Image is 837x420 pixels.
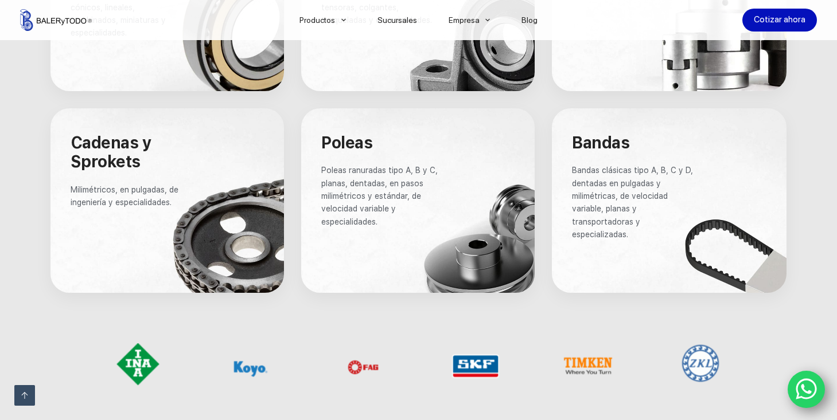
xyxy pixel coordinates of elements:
[71,185,181,207] span: Milimétricos, en pulgadas, de ingeniería y especialidades.
[572,133,629,152] span: Bandas
[742,9,817,32] a: Cotizar ahora
[14,385,35,406] a: Ir arriba
[321,133,372,152] span: Poleas
[20,9,92,31] img: Balerytodo
[71,133,155,172] span: Cadenas y Sprokets
[788,371,826,409] a: WhatsApp
[572,166,695,239] span: Bandas clásicas tipo A, B, C y D, dentadas en pulgadas y milimétricas, de velocidad variable, pla...
[321,166,440,226] span: Poleas ranuradas tipo A, B y C, planas, dentadas, en pasos milimétricos y estándar, de velocidad ...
